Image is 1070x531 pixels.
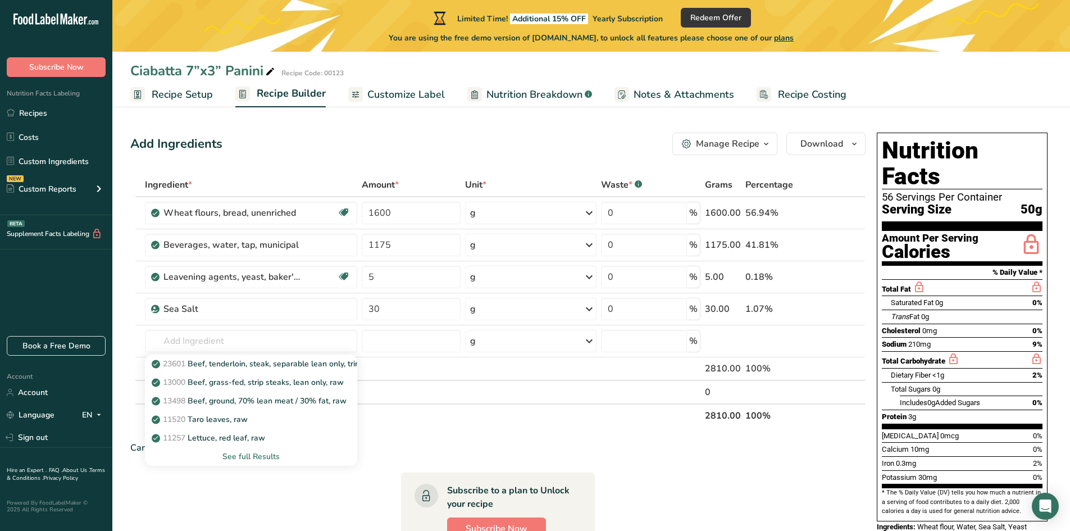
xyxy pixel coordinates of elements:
div: Beverages, water, tap, municipal [163,238,304,252]
span: Calcium [882,445,909,453]
a: About Us . [62,466,89,474]
div: 0 [705,385,741,399]
span: 13498 [163,396,185,406]
a: 23601Beef, tenderloin, steak, separable lean only, trimmed to 1/8" fat, all grades, raw [145,355,357,373]
a: 11257Lettuce, red leaf, raw [145,429,357,447]
div: Waste [601,178,642,192]
span: Total Sugars [891,385,931,393]
div: 56.94% [745,206,812,220]
span: Amount [362,178,399,192]
span: 0% [1033,445,1042,453]
div: g [470,270,476,284]
div: BETA [7,220,25,227]
span: Ingredient [145,178,192,192]
div: 1.07% [745,302,812,316]
button: Subscribe Now [7,57,106,77]
span: Notes & Attachments [634,87,734,102]
span: Recipe Setup [152,87,213,102]
span: Grams [705,178,732,192]
span: 23601 [163,358,185,369]
span: 2% [1032,371,1042,379]
div: g [470,238,476,252]
div: g [470,302,476,316]
span: 9% [1032,340,1042,348]
span: Download [800,137,843,151]
span: Recipe Builder [257,86,326,101]
span: Percentage [745,178,793,192]
span: Nutrition Breakdown [486,87,582,102]
div: Limited Time! [431,11,663,25]
span: 13000 [163,377,185,388]
button: Manage Recipe [672,133,777,155]
a: FAQ . [49,466,62,474]
span: Unit [465,178,486,192]
span: Total Carbohydrate [882,357,945,365]
span: Serving Size [882,203,951,217]
h1: Nutrition Facts [882,138,1042,189]
span: Additional 15% OFF [510,13,588,24]
span: Protein [882,412,907,421]
span: Cholesterol [882,326,921,335]
a: Book a Free Demo [7,336,106,356]
span: 3g [908,412,916,421]
a: Recipe Builder [235,81,326,108]
i: Trans [891,312,909,321]
span: 2% [1033,459,1042,468]
span: Recipe Costing [778,87,846,102]
th: 2810.00 [703,403,743,427]
div: 56 Servings Per Container [882,192,1042,203]
span: 0% [1032,326,1042,335]
span: [MEDICAL_DATA] [882,432,939,440]
div: Add Ingredients [130,135,222,153]
div: Custom Reports [7,183,76,195]
button: Redeem Offer [681,8,751,28]
p: Beef, ground, 70% lean meat / 30% fat, raw [154,395,347,407]
a: Customize Label [348,82,445,107]
span: 30mg [918,473,937,482]
div: Can't find your ingredient? [130,441,866,455]
span: Potassium [882,473,917,482]
span: Fat [891,312,919,321]
a: Privacy Policy [43,474,78,482]
span: You are using the free demo version of [DOMAIN_NAME], to unlock all features please choose one of... [389,32,794,44]
span: 11520 [163,414,185,425]
span: 0g [921,312,929,321]
a: 13498Beef, ground, 70% lean meat / 30% fat, raw [145,392,357,410]
div: Sea Salt [163,302,304,316]
div: Open Intercom Messenger [1032,493,1059,520]
section: % Daily Value * [882,266,1042,279]
span: Includes Added Sugars [900,398,980,407]
section: * The % Daily Value (DV) tells you how much a nutrient in a serving of food contributes to a dail... [882,488,1042,516]
div: 0.18% [745,270,812,284]
p: Taro leaves, raw [154,414,248,425]
div: See full Results [145,447,357,466]
span: Ingredients: [877,523,916,531]
div: 5.00 [705,270,741,284]
div: g [470,206,476,220]
button: Download [786,133,866,155]
span: 0g [927,398,935,407]
span: Iron [882,459,894,468]
span: Wheat flour, Water, Sea Salt, Yeast [917,523,1027,531]
a: Recipe Setup [130,82,213,107]
span: 0% [1032,398,1042,407]
div: Ciabatta 7”x3” Panini [130,61,277,81]
div: NEW [7,175,24,182]
a: Language [7,405,54,425]
th: Net Totals [143,403,703,427]
a: 13000Beef, grass-fed, strip steaks, lean only, raw [145,373,357,392]
div: 30.00 [705,302,741,316]
div: Wheat flours, bread, unenriched [163,206,304,220]
a: Nutrition Breakdown [467,82,592,107]
span: Total Fat [882,285,911,293]
span: Sodium [882,340,907,348]
span: plans [774,33,794,43]
input: Add Ingredient [145,330,357,352]
span: 0% [1032,298,1042,307]
span: Redeem Offer [690,12,741,24]
span: 0mg [922,326,937,335]
div: Leavening agents, yeast, baker's, compressed [163,270,304,284]
span: Subscribe Now [29,61,84,73]
div: Manage Recipe [696,137,759,151]
div: 2810.00 [705,362,741,375]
